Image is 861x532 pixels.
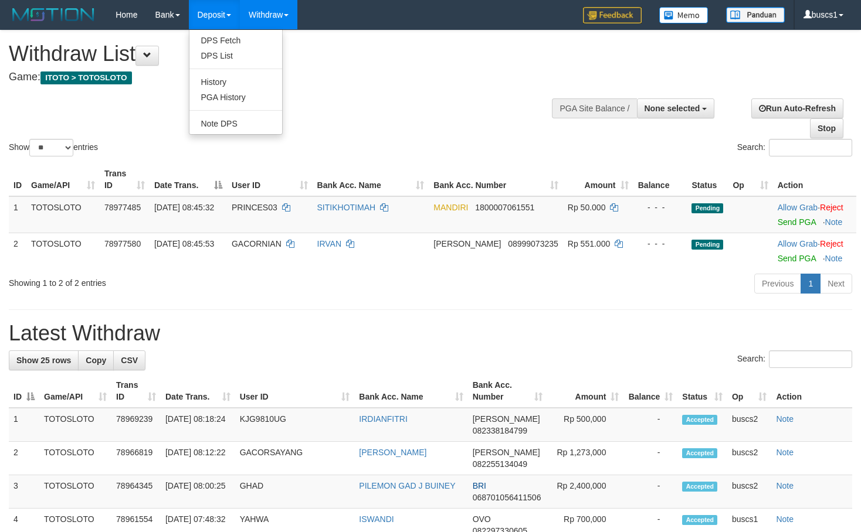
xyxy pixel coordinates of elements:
[232,239,282,248] span: GACORNIAN
[235,374,355,408] th: User ID: activate to sort column ascending
[773,196,856,233] td: ·
[429,163,562,196] th: Bank Acc. Number: activate to sort column ascending
[801,274,821,294] a: 1
[638,202,683,213] div: - - -
[189,48,282,63] a: DPS List
[769,350,852,368] input: Search:
[86,356,106,365] span: Copy
[100,163,150,196] th: Trans ID: activate to sort column ascending
[638,238,683,250] div: - - -
[9,408,39,442] td: 1
[754,274,801,294] a: Previous
[111,442,161,475] td: 78966819
[26,233,100,269] td: TOTOSLOTO
[29,139,73,156] select: Showentries
[189,116,282,131] a: Note DPS
[778,254,816,263] a: Send PGA
[691,240,723,250] span: Pending
[473,448,540,457] span: [PERSON_NAME]
[354,374,467,408] th: Bank Acc. Name: activate to sort column ascending
[727,374,771,408] th: Op: activate to sort column ascending
[359,514,394,524] a: ISWANDI
[40,71,132,84] span: ITOTO > TOTOSLOTO
[161,408,235,442] td: [DATE] 08:18:24
[313,163,429,196] th: Bank Acc. Name: activate to sort column ascending
[121,356,138,365] span: CSV
[776,514,794,524] a: Note
[778,239,820,248] span: ·
[433,239,501,248] span: [PERSON_NAME]
[773,233,856,269] td: ·
[728,163,772,196] th: Op: activate to sort column ascending
[161,442,235,475] td: [DATE] 08:12:22
[104,203,141,212] span: 78977485
[113,350,145,370] a: CSV
[778,203,818,212] a: Allow Grab
[677,374,727,408] th: Status: activate to sort column ascending
[104,239,141,248] span: 78977580
[820,274,852,294] a: Next
[189,90,282,105] a: PGA History
[39,408,111,442] td: TOTOSLOTO
[154,239,214,248] span: [DATE] 08:45:53
[682,415,717,425] span: Accepted
[9,350,79,370] a: Show 25 rows
[317,239,342,248] a: IRVAN
[547,408,623,442] td: Rp 500,000
[473,493,541,502] span: Copy 068701056411506 to clipboard
[359,414,407,424] a: IRDIANFITRI
[359,481,455,490] a: PILEMON GAD J BUINEY
[623,374,677,408] th: Balance: activate to sort column ascending
[39,374,111,408] th: Game/API: activate to sort column ascending
[9,6,98,23] img: MOTION_logo.png
[568,203,606,212] span: Rp 50.000
[776,481,794,490] a: Note
[9,163,26,196] th: ID
[26,196,100,233] td: TOTOSLOTO
[568,239,610,248] span: Rp 551.000
[473,481,486,490] span: BRI
[78,350,114,370] a: Copy
[473,414,540,424] span: [PERSON_NAME]
[771,374,852,408] th: Action
[825,254,843,263] a: Note
[547,442,623,475] td: Rp 1,273,000
[773,163,856,196] th: Action
[691,203,723,213] span: Pending
[778,239,818,248] a: Allow Grab
[9,233,26,269] td: 2
[475,203,534,212] span: Copy 1800007061551 to clipboard
[111,374,161,408] th: Trans ID: activate to sort column ascending
[623,408,677,442] td: -
[637,98,715,118] button: None selected
[9,322,852,345] h1: Latest Withdraw
[623,442,677,475] td: -
[16,356,71,365] span: Show 25 rows
[9,475,39,509] td: 3
[9,71,562,83] h4: Game:
[687,163,728,196] th: Status
[682,448,717,458] span: Accepted
[473,459,527,469] span: Copy 082255134049 to clipboard
[820,203,843,212] a: Reject
[227,163,313,196] th: User ID: activate to sort column ascending
[659,7,709,23] img: Button%20Memo.svg
[9,139,98,156] label: Show entries
[9,196,26,233] td: 1
[317,203,376,212] a: SITIKHOTIMAH
[737,139,852,156] label: Search:
[9,272,350,289] div: Showing 1 to 2 of 2 entries
[810,118,843,138] a: Stop
[433,203,468,212] span: MANDIRI
[552,98,636,118] div: PGA Site Balance /
[778,217,816,227] a: Send PGA
[189,74,282,90] a: History
[235,475,355,509] td: GHAD
[645,104,700,113] span: None selected
[583,7,642,23] img: Feedback.jpg
[189,33,282,48] a: DPS Fetch
[9,374,39,408] th: ID: activate to sort column descending
[820,239,843,248] a: Reject
[161,475,235,509] td: [DATE] 08:00:25
[547,475,623,509] td: Rp 2,400,000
